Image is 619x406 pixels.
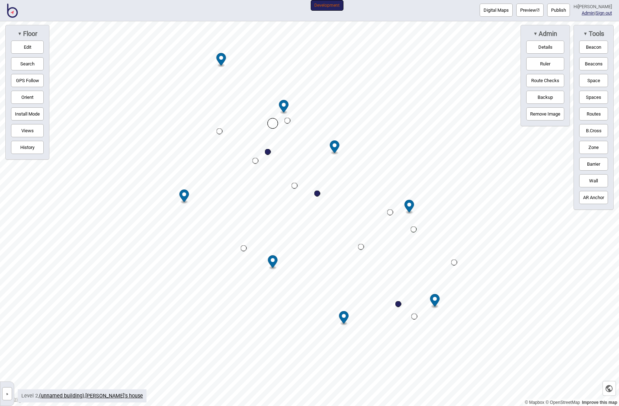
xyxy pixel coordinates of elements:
[395,301,401,307] div: Map marker
[39,393,84,399] a: (unnamed building)
[387,209,393,215] div: Map marker
[545,400,580,405] a: OpenStreetMap
[339,311,349,326] div: Map marker
[582,400,617,405] a: Map feedback
[526,74,564,87] button: Route Checks
[241,245,247,251] div: Map marker
[596,10,612,16] button: Sign out
[573,4,612,10] div: Hi [PERSON_NAME]
[0,389,14,397] a: »
[579,107,608,121] button: Routes
[582,10,596,16] span: |
[314,191,320,197] div: Map marker
[330,140,340,155] div: Map marker
[180,189,189,204] div: Map marker
[85,393,143,399] a: [PERSON_NAME]'s house
[516,4,544,17] a: Previewpreview
[268,255,278,270] div: Map marker
[579,124,608,137] button: B.Cross
[579,174,608,187] button: Wall
[2,396,33,404] a: Mapbox logo
[279,100,289,114] div: Map marker
[11,91,44,104] button: Orient
[525,400,544,405] a: Mapbox
[536,8,540,12] img: preview
[588,30,604,38] span: Tools
[265,149,271,155] div: Map marker
[217,53,226,68] div: Map marker
[430,294,440,309] div: Map marker
[533,31,538,36] span: ▼
[411,226,417,233] div: Map marker
[17,31,22,36] span: ▼
[579,57,608,70] button: Beacons
[11,107,44,121] button: Install Mode
[526,107,564,121] button: Remove Image
[292,183,298,189] div: Map marker
[516,4,544,17] button: Preview
[2,387,12,400] button: »
[7,4,18,18] img: BindiMaps CMS
[267,118,278,129] div: Map marker
[582,10,594,16] a: Admin
[579,157,608,171] button: Barrier
[252,158,258,164] div: Map marker
[538,30,557,38] span: Admin
[22,30,37,38] span: Floor
[358,244,364,250] div: Map marker
[547,4,570,17] button: Publish
[217,128,223,134] div: Map marker
[579,191,608,204] button: AR Anchor
[11,74,44,87] button: GPS Follow
[451,260,457,266] div: Map marker
[405,200,414,214] div: Map marker
[579,74,608,87] button: Space
[39,393,85,399] span: ,
[11,141,44,154] button: History
[579,141,608,154] button: Zone
[526,57,564,70] button: Ruler
[526,91,564,104] button: Backup
[284,118,290,124] div: Map marker
[583,31,587,36] span: ▼
[11,57,44,70] button: Search
[11,41,44,54] button: Edit
[579,41,608,54] button: Beacon
[526,41,564,54] button: Details
[480,4,513,17] button: Digital Maps
[11,124,44,137] button: Views
[411,314,417,320] div: Map marker
[579,91,608,104] button: Spaces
